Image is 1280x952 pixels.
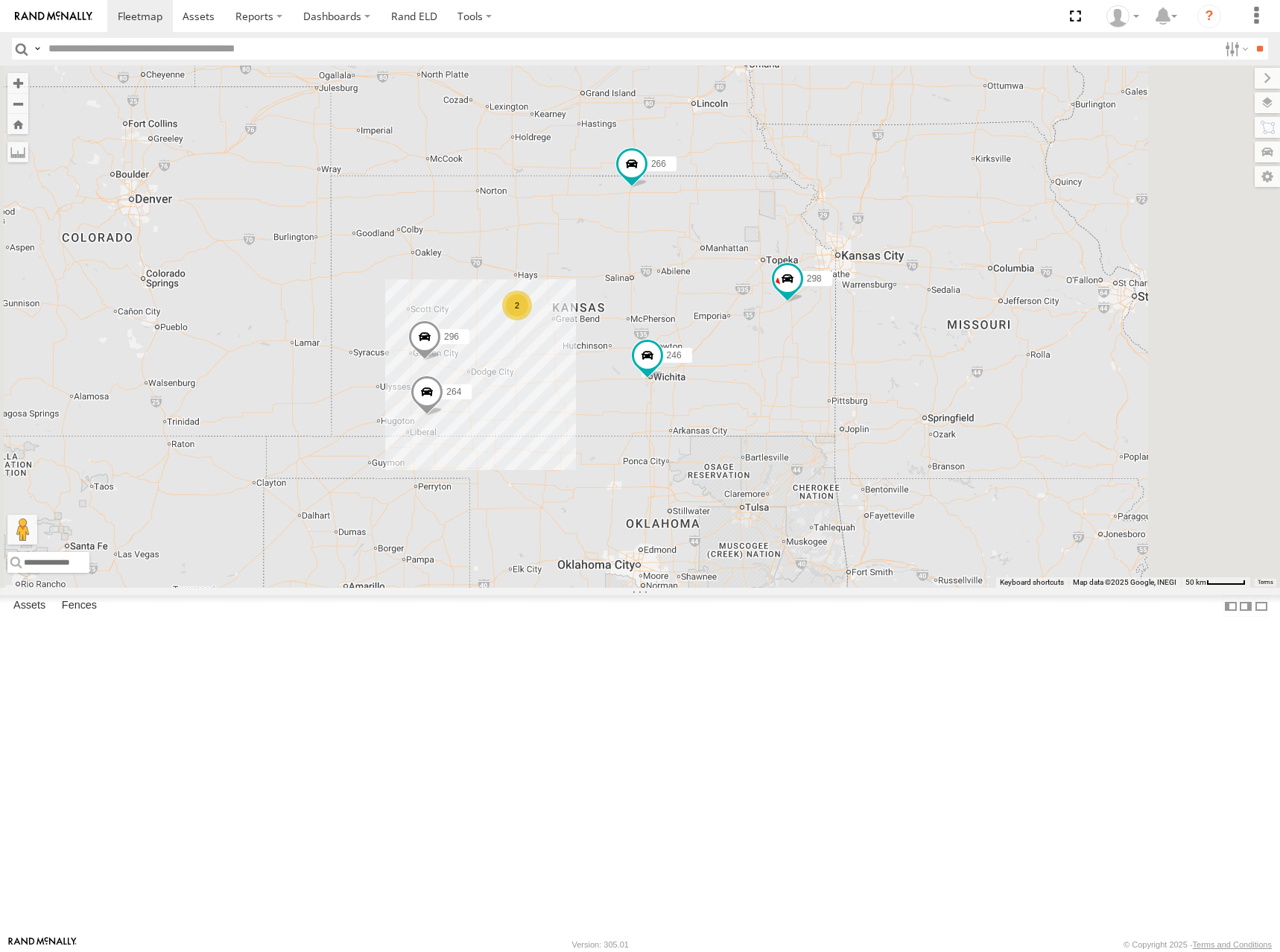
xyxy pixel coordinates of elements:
a: Terms and Conditions [1193,940,1272,949]
span: 266 [651,159,666,169]
label: Fences [54,596,104,617]
a: Visit our Website [8,937,77,952]
label: Search Filter Options [1219,38,1251,60]
button: Zoom in [7,73,28,93]
button: Keyboard shortcuts [1000,577,1064,588]
div: 2 [502,291,532,320]
span: Map data ©2025 Google, INEGI [1073,578,1176,586]
button: Map Scale: 50 km per 49 pixels [1181,577,1250,588]
img: rand-logo.svg [15,11,92,22]
label: Assets [6,596,53,617]
div: Shane Miller [1101,5,1144,28]
span: 264 [446,387,461,397]
label: Dock Summary Table to the Right [1238,595,1253,617]
label: Measure [7,142,28,162]
span: 246 [667,349,682,360]
a: Terms [1258,579,1273,585]
div: Version: 305.01 [572,940,629,949]
label: Hide Summary Table [1254,595,1269,617]
button: Zoom Home [7,114,28,134]
label: Dock Summary Table to the Left [1223,595,1238,617]
i: ? [1197,4,1221,28]
span: 296 [444,331,459,342]
label: Map Settings [1255,166,1280,187]
span: 298 [807,273,822,283]
button: Zoom out [7,93,28,114]
div: © Copyright 2025 - [1124,940,1272,949]
span: 50 km [1185,578,1206,586]
button: Drag Pegman onto the map to open Street View [7,515,37,545]
label: Search Query [31,38,43,60]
